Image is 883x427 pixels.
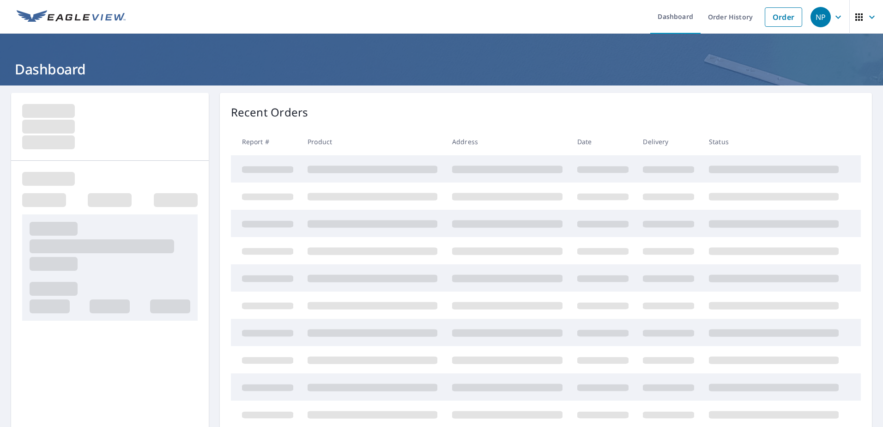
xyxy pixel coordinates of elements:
th: Product [300,128,445,155]
a: Order [765,7,802,27]
th: Report # [231,128,301,155]
img: EV Logo [17,10,126,24]
p: Recent Orders [231,104,308,121]
th: Address [445,128,570,155]
th: Delivery [635,128,702,155]
th: Status [702,128,846,155]
th: Date [570,128,636,155]
div: NP [810,7,831,27]
h1: Dashboard [11,60,872,79]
